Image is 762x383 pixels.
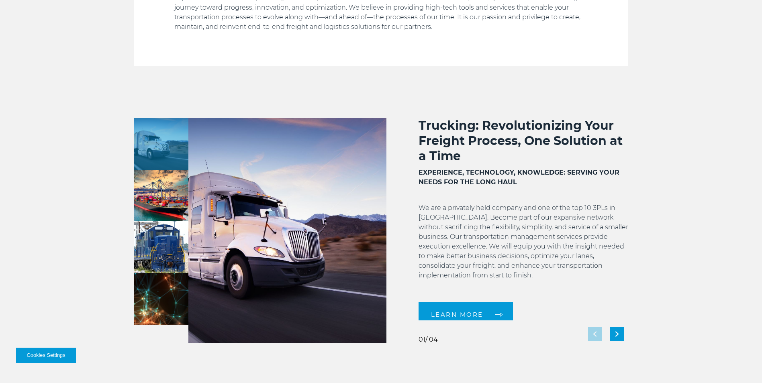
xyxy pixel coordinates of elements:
[16,348,76,363] button: Cookies Settings
[615,331,619,336] img: next slide
[419,336,425,343] span: 01
[610,327,624,341] div: Next slide
[419,118,628,164] h2: Trucking: Revolutionizing Your Freight Process, One Solution at a Time
[134,273,188,325] img: Innovative Freight Logistics with Advanced Technology Solutions
[134,170,188,222] img: Ocean and Air Commercial Management
[419,336,438,343] div: / 04
[419,168,628,187] h3: EXPERIENCE, TECHNOLOGY, KNOWLEDGE: SERVING YOUR NEEDS FOR THE LONG HAUL
[419,203,628,290] p: We are a privately held company and one of the top 10 3PLs in [GEOGRAPHIC_DATA]. Become part of o...
[188,118,386,343] img: Transportation management services
[419,302,513,328] a: LEARN MORE arrow arrow
[431,312,483,318] span: LEARN MORE
[134,221,188,273] img: Improving Rail Logistics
